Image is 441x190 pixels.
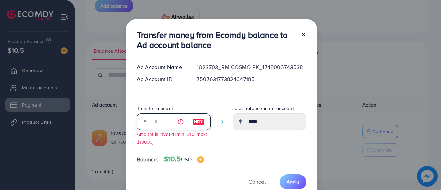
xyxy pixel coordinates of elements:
[137,131,207,145] small: Amount is invalid (min: $10, max: $10000)
[191,63,311,71] div: 1023703_RM COSMO PK_1748006743538
[287,178,299,185] span: Apply
[181,156,192,163] span: USD
[191,75,311,83] div: 7507631773824647185
[197,156,204,163] img: image
[280,174,306,189] button: Apply
[137,30,295,50] h3: Transfer money from Ecomdy balance to Ad account balance
[233,105,294,112] label: Total balance in ad account
[248,178,266,186] span: Cancel
[131,75,192,83] div: Ad Account ID
[164,155,204,163] h4: $10.5
[131,63,192,71] div: Ad Account Name
[240,174,274,189] button: Cancel
[137,105,173,112] label: Transfer amount
[192,118,205,126] img: image
[137,156,158,163] span: Balance:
